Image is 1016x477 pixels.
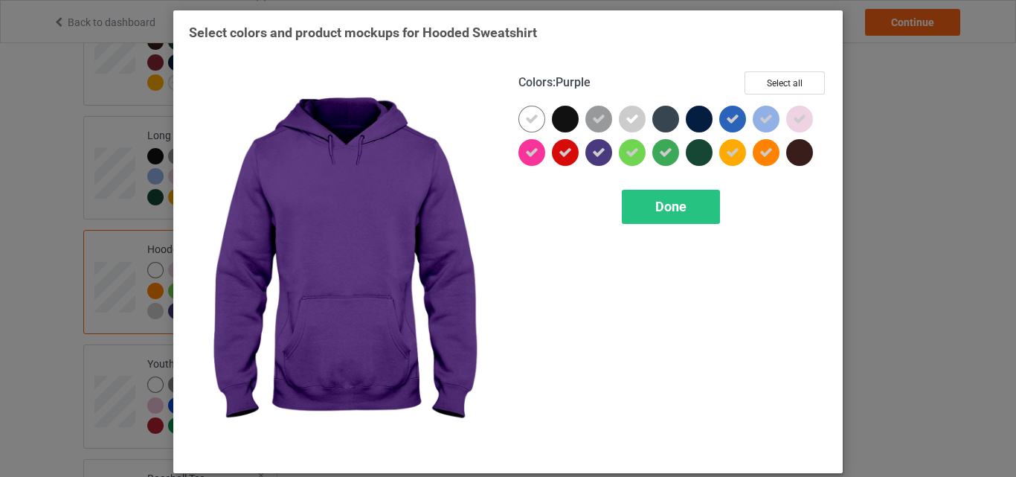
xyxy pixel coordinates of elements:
[556,75,591,89] span: Purple
[518,75,553,89] span: Colors
[655,199,687,214] span: Done
[745,71,825,95] button: Select all
[189,25,537,40] span: Select colors and product mockups for Hooded Sweatshirt
[518,75,591,91] h4: :
[189,71,498,458] img: regular.jpg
